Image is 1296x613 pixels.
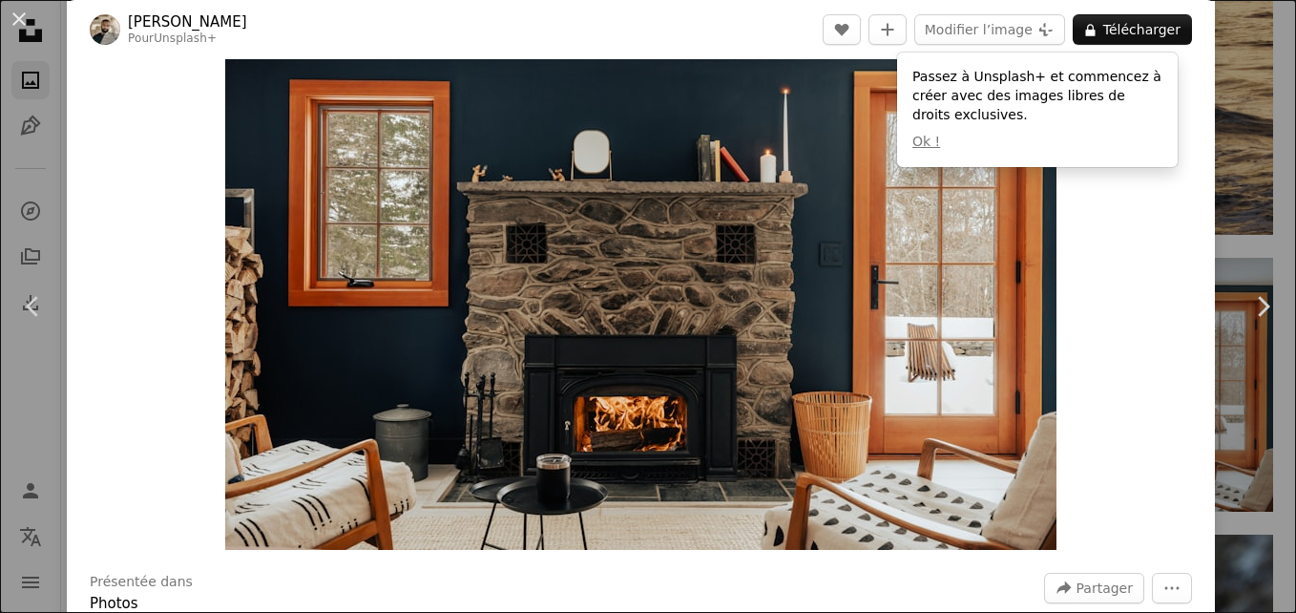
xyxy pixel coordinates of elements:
[1152,573,1192,603] button: Plus d’actions
[128,32,247,47] div: Pour
[154,32,217,45] a: Unsplash+
[90,573,193,592] h3: Présentée dans
[128,12,247,32] a: [PERSON_NAME]
[912,133,940,152] button: Ok !
[90,14,120,45] img: Accéder au profil de Clay Banks
[1073,14,1192,45] button: Télécharger
[90,595,138,612] a: Photos
[1077,574,1133,602] span: Partager
[897,53,1178,167] div: Passez à Unsplash+ et commencez à créer avec des images libres de droits exclusives.
[914,14,1065,45] button: Modifier l’image
[823,14,861,45] button: J’aime
[1044,573,1144,603] button: Partager cette image
[868,14,907,45] button: Ajouter à la collection
[1229,215,1296,398] a: Suivant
